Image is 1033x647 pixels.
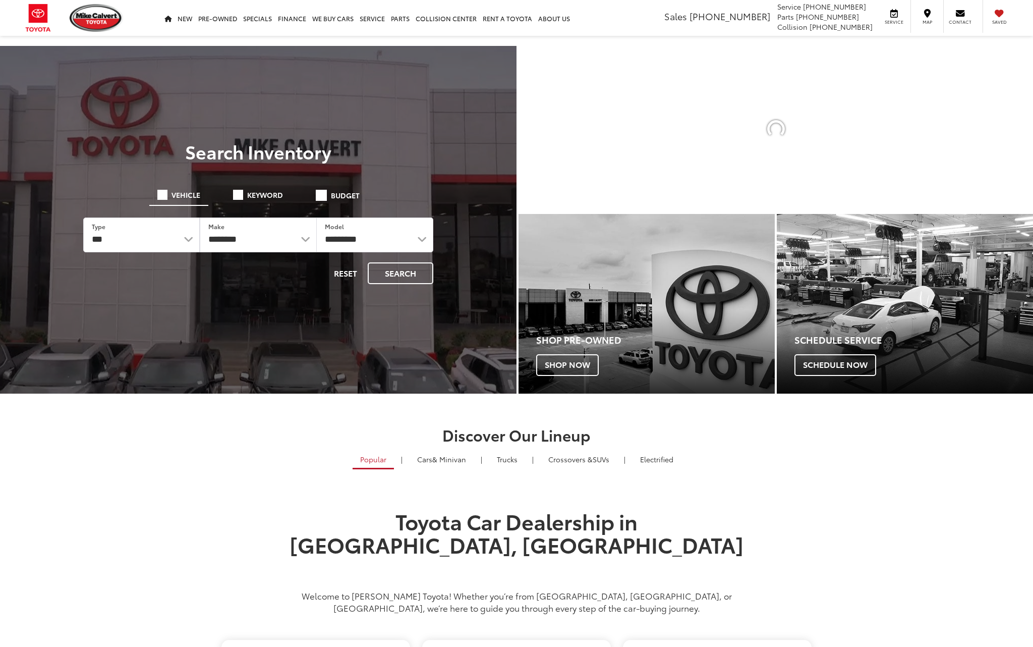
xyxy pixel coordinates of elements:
a: SUVs [541,451,617,468]
h3: Search Inventory [42,141,474,161]
span: [PHONE_NUMBER] [690,10,770,23]
label: Model [325,222,344,231]
h4: Shop Pre-Owned [536,335,775,345]
span: Schedule Now [794,354,876,375]
a: Schedule Service Schedule Now [777,214,1033,394]
span: Keyword [247,191,283,198]
span: [PHONE_NUMBER] [803,2,866,12]
div: Toyota [519,214,775,394]
a: Shop Pre-Owned Shop Now [519,214,775,394]
span: Saved [988,19,1010,25]
span: Crossovers & [548,454,593,464]
p: Welcome to [PERSON_NAME] Toyota! Whether you’re from [GEOGRAPHIC_DATA], [GEOGRAPHIC_DATA], or [GE... [282,589,751,614]
span: Vehicle [171,191,200,198]
img: Mike Calvert Toyota [70,4,123,32]
span: Shop Now [536,354,599,375]
section: Carousel section with vehicle pictures - may contain disclaimers. [519,46,1033,212]
span: Map [916,19,938,25]
a: Popular [353,451,394,469]
span: [PHONE_NUMBER] [810,22,873,32]
span: Collision [777,22,808,32]
h1: Toyota Car Dealership in [GEOGRAPHIC_DATA], [GEOGRAPHIC_DATA] [282,509,751,579]
label: Type [92,222,105,231]
span: Contact [949,19,971,25]
li: | [398,454,405,464]
a: Electrified [633,451,681,468]
h2: Discover Our Lineup [161,426,872,443]
a: Cars [410,451,474,468]
div: Toyota [777,214,1033,394]
span: [PHONE_NUMBER] [796,12,859,22]
a: Trucks [489,451,525,468]
li: | [621,454,628,464]
span: Service [883,19,905,25]
h4: Schedule Service [794,335,1033,345]
span: & Minivan [432,454,466,464]
button: Search [368,262,433,284]
li: | [530,454,536,464]
span: Parts [777,12,794,22]
span: Sales [664,10,687,23]
label: Make [208,222,224,231]
li: | [478,454,485,464]
span: Budget [331,192,360,199]
span: Service [777,2,801,12]
button: Reset [325,262,366,284]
